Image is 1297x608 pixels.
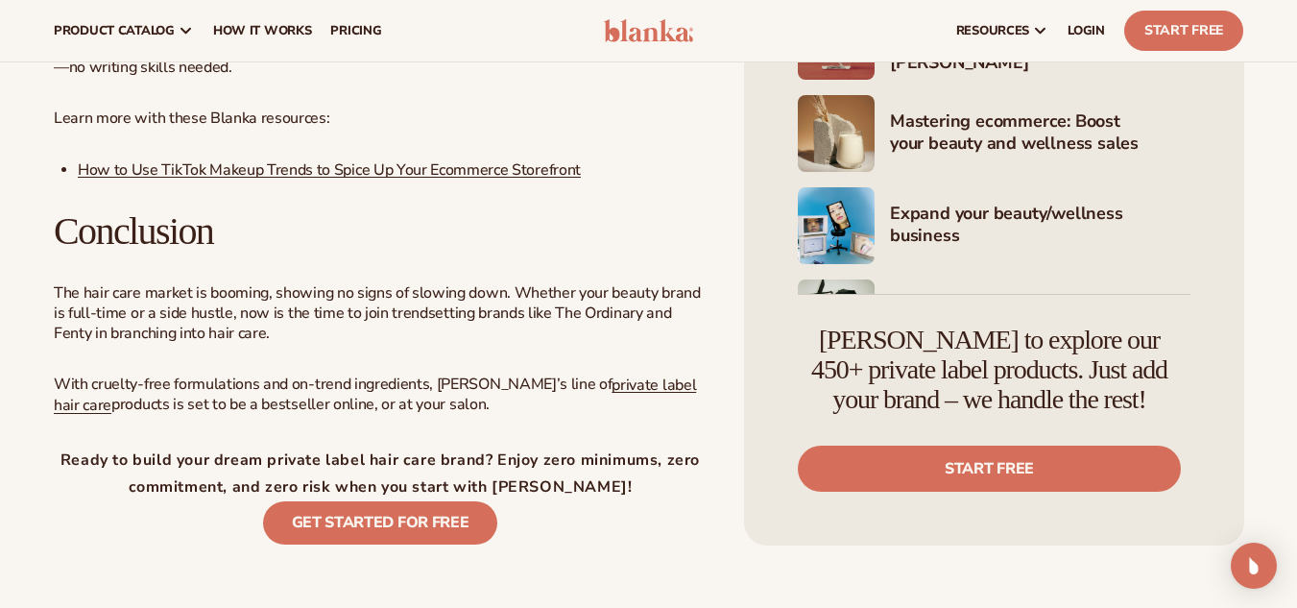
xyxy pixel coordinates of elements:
a: private label hair care [54,374,696,416]
a: Start free [798,445,1181,491]
img: Shopify Image 6 [798,95,875,172]
span: How It Works [213,23,312,38]
span: pricing [330,23,381,38]
a: Shopify Image 8 Marketing your beauty and wellness brand 101 [798,280,1190,356]
span: LOGIN [1068,23,1105,38]
span: resources [956,23,1029,38]
img: Shopify Image 8 [798,280,875,356]
span: product catalog [54,23,175,38]
a: How to Use TikTok Makeup Trends to Spice Up Your Ecommerce Storefront [78,158,581,180]
h4: Mastering ecommerce: Boost your beauty and wellness sales [890,109,1190,157]
div: Open Intercom Messenger [1231,543,1277,589]
p: Learn more with these Blanka resources: [54,109,707,129]
h4: [PERSON_NAME] to explore our 450+ private label products. Just add your brand – we handle the rest! [798,326,1181,414]
strong: Ready to build your dream private label hair care brand? Enjoy zero minimums, zero commitment, an... [60,450,700,499]
p: With cruelty-free formulations and on-trend ingredients, [PERSON_NAME]’s line of products is set ... [54,375,707,416]
img: logo [604,19,694,42]
a: Shopify Image 7 Expand your beauty/wellness business [798,187,1190,264]
a: Get started for FREE [263,501,498,545]
p: The hair care market is booming, showing no signs of slowing down. Whether your beauty brand is f... [54,283,707,343]
p: AI-powered tools like can create product descriptions, FAQs, and marketing emails—no writing skil... [54,37,707,78]
a: Shopify Image 6 Mastering ecommerce: Boost your beauty and wellness sales [798,95,1190,172]
a: Start Free [1124,11,1243,51]
h2: Conclusion [54,210,707,253]
img: Shopify Image 7 [798,187,875,264]
h4: Expand your beauty/wellness business [890,202,1190,249]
